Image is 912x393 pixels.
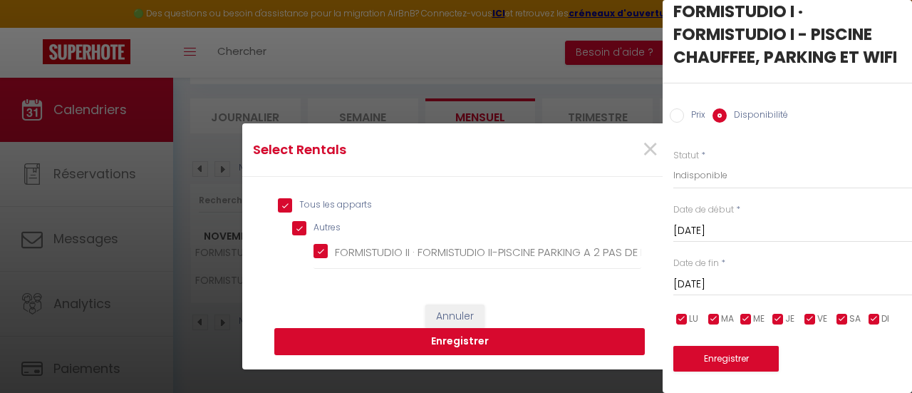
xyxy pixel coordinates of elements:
span: VE [817,312,827,326]
label: Prix [684,108,705,124]
span: × [641,128,659,171]
label: Statut [673,149,699,163]
button: Enregistrer [274,328,645,355]
span: LU [689,312,698,326]
span: MA [721,312,734,326]
label: Date de fin [673,257,719,270]
span: SA [849,312,861,326]
label: Disponibilité [727,108,788,124]
span: ME [753,312,765,326]
button: Ouvrir le widget de chat LiveChat [11,6,54,49]
h4: Select Rentals [253,140,517,160]
label: Date de début [673,203,734,217]
button: Enregistrer [673,346,779,372]
button: Annuler [425,305,484,329]
span: DI [881,312,889,326]
button: Close [641,135,659,165]
span: JE [785,312,794,326]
